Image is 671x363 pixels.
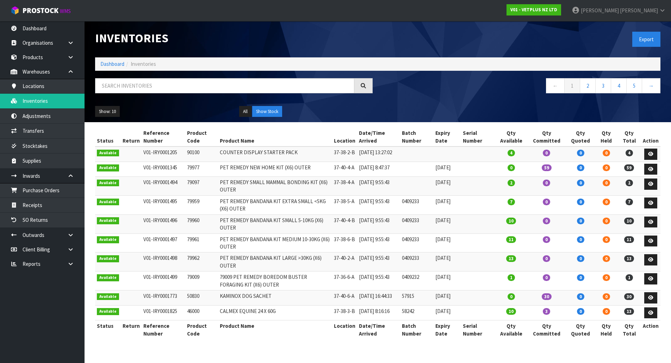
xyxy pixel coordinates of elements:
[508,150,515,156] span: 4
[142,290,186,306] td: V01-IRY0001773
[508,274,515,281] span: 1
[142,271,186,290] td: V01-IRY0001499
[185,162,218,177] td: 79977
[95,127,121,146] th: Status
[357,305,400,320] td: [DATE] 8:16:16
[95,106,120,117] button: Show: 10
[121,320,142,339] th: Return
[577,308,584,315] span: 0
[185,127,218,146] th: Product Code
[218,127,332,146] th: Product Name
[400,271,434,290] td: 0409232
[603,218,610,224] span: 0
[185,290,218,306] td: 50830
[400,195,434,214] td: 0409233
[121,127,142,146] th: Return
[218,233,332,252] td: PET REMEDY BANDANA KIT MEDIUM 10-30KG (X6) OUTER
[95,78,354,93] input: Search inventories
[218,290,332,306] td: KAMINOX DOG SACHET
[528,127,566,146] th: Qty Committed
[595,320,617,339] th: Qty Held
[566,127,595,146] th: Qty Quoted
[357,195,400,214] td: [DATE] 9:55:43
[603,236,610,243] span: 0
[218,162,332,177] td: PET REMEDY NEW HOME KIT (X6) OUTER
[185,320,218,339] th: Product Code
[546,78,565,93] a: ←
[332,305,357,320] td: 37-38-3-B
[506,218,516,224] span: 10
[624,308,634,315] span: 13
[624,164,634,171] span: 59
[332,177,357,196] td: 37-38-4-A
[185,177,218,196] td: 79097
[543,180,550,186] span: 0
[642,78,660,93] a: →
[60,8,71,14] small: WMS
[603,199,610,205] span: 0
[542,293,552,300] span: 30
[142,127,186,146] th: Reference Number
[97,164,119,171] span: Available
[97,255,119,262] span: Available
[435,293,451,299] span: [DATE]
[357,214,400,233] td: [DATE] 9:55:43
[97,217,119,224] span: Available
[357,271,400,290] td: [DATE] 9:55:43
[580,78,596,93] a: 2
[564,78,580,93] a: 1
[603,180,610,186] span: 0
[632,32,660,47] button: Export
[185,233,218,252] td: 79961
[603,164,610,171] span: 0
[142,177,186,196] td: V01-IRY0001494
[97,180,119,187] span: Available
[400,214,434,233] td: 0409233
[542,164,552,171] span: 59
[332,320,357,339] th: Location
[142,146,186,162] td: V01-IRY0001205
[624,218,634,224] span: 10
[185,305,218,320] td: 46000
[357,146,400,162] td: [DATE] 13:27:02
[97,293,119,300] span: Available
[508,199,515,205] span: 7
[357,127,400,146] th: Date/Time Arrived
[435,236,451,243] span: [DATE]
[332,252,357,271] td: 37-40-2-A
[495,127,527,146] th: Qty Available
[624,293,634,300] span: 30
[142,252,186,271] td: V01-IRY0001498
[332,214,357,233] td: 37-40-4-B
[508,164,515,171] span: 0
[218,271,332,290] td: 79009 PET REMEDY BOREDOM BUSTER FORAGING KIT (X6) OUTER
[185,195,218,214] td: 79959
[357,162,400,177] td: [DATE] 8:47:37
[577,199,584,205] span: 0
[357,177,400,196] td: [DATE] 9:55:43
[543,274,550,281] span: 0
[624,236,634,243] span: 11
[435,255,451,261] span: [DATE]
[23,6,58,15] span: ProStock
[95,32,373,45] h1: Inventories
[142,195,186,214] td: V01-IRY0001495
[383,78,661,95] nav: Page navigation
[510,7,557,13] strong: V01 - VETPLUS NZ LTD
[461,127,495,146] th: Serial Number
[218,252,332,271] td: PET REMEDY BANDANA KIT LARGE >30KG (X6) OUTER
[577,180,584,186] span: 0
[332,233,357,252] td: 37-38-6-B
[595,127,617,146] th: Qty Held
[142,162,186,177] td: V01-IRY0001345
[543,150,550,156] span: 0
[97,274,119,281] span: Available
[400,305,434,320] td: 58242
[577,274,584,281] span: 0
[566,320,595,339] th: Qty Quoted
[142,233,186,252] td: V01-IRY0001497
[218,214,332,233] td: PET REMEDY BANDANA KIT SMALL 5-10KG (X6) OUTER
[357,320,400,339] th: Date/Time Arrived
[617,127,641,146] th: Qty Total
[357,233,400,252] td: [DATE] 9:55:43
